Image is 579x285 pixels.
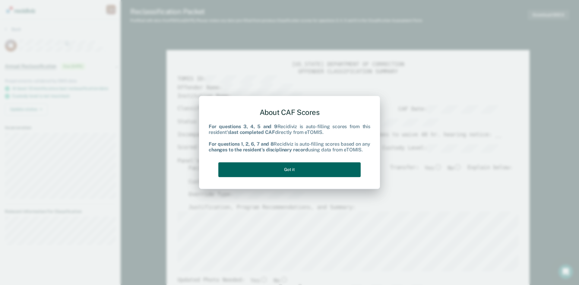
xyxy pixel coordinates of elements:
[209,147,308,153] b: changes to the resident's disciplinary record
[209,124,370,153] div: Recidiviz is auto-filling scores from this resident's directly from eTOMIS. Recidiviz is auto-fil...
[230,130,275,135] b: last completed CAF
[218,162,361,177] button: Got it
[209,124,277,130] b: For questions 3, 4, 5 and 9
[209,103,370,122] div: About CAF Scores
[209,141,274,147] b: For questions 1, 2, 6, 7 and 8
